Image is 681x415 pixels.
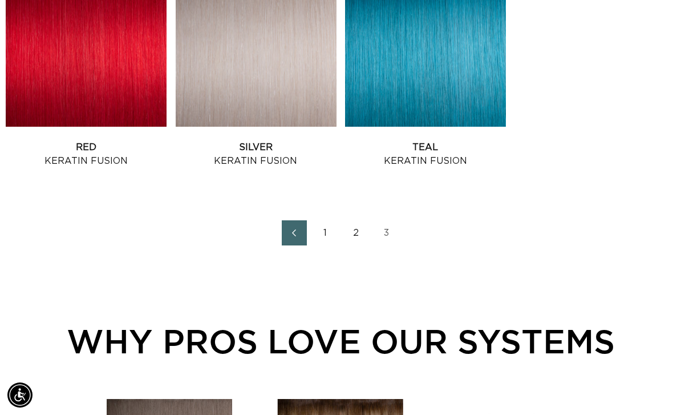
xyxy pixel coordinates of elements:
nav: Pagination [6,220,675,245]
div: Accessibility Menu [7,382,33,408]
a: Page 2 [343,220,368,245]
a: Teal Keratin Fusion [345,140,506,168]
a: Page 3 [374,220,399,245]
a: Red Keratin Fusion [6,140,167,168]
a: Page 1 [313,220,338,245]
a: Previous page [282,220,307,245]
div: WHY PROS LOVE OUR SYSTEMS [59,316,622,366]
a: Silver Keratin Fusion [176,140,337,168]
